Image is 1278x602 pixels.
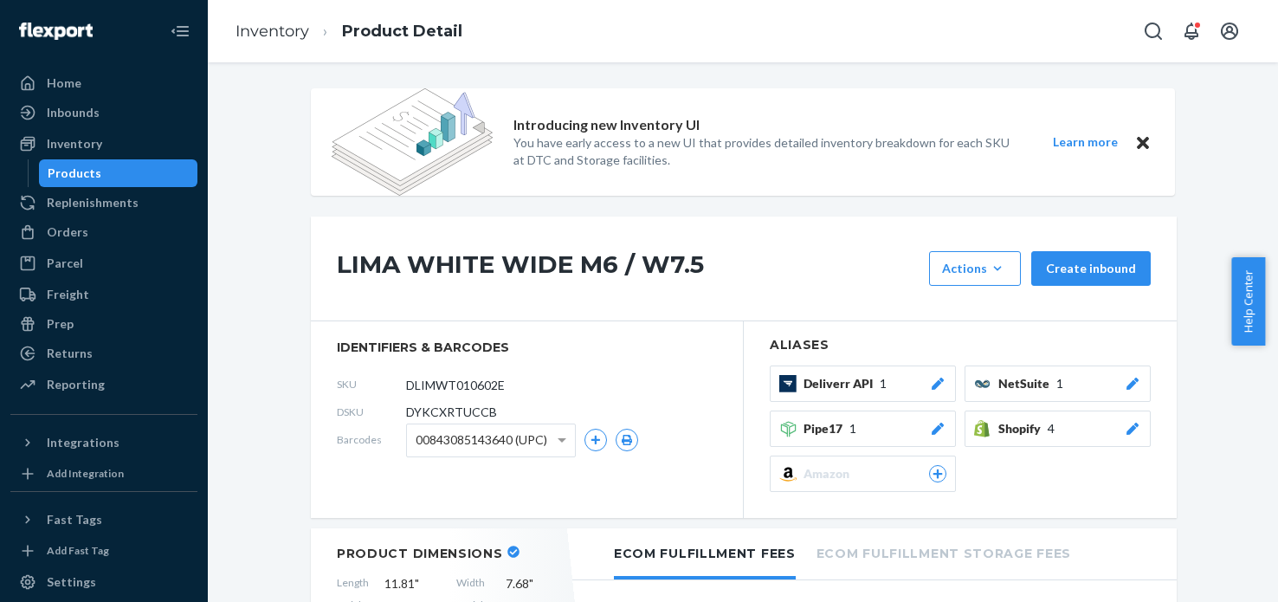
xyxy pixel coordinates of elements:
[1212,14,1247,49] button: Open account menu
[10,340,197,367] a: Returns
[47,345,93,362] div: Returns
[998,420,1048,437] span: Shopify
[816,528,1071,576] li: Ecom Fulfillment Storage Fees
[1042,132,1128,153] button: Learn more
[47,286,89,303] div: Freight
[770,456,956,492] button: Amazon
[1048,420,1055,437] span: 4
[10,568,197,596] a: Settings
[10,310,197,338] a: Prep
[1132,132,1154,153] button: Close
[1174,14,1209,49] button: Open notifications
[47,194,139,211] div: Replenishments
[506,575,562,592] span: 7.68
[47,376,105,393] div: Reporting
[39,159,198,187] a: Products
[10,99,197,126] a: Inbounds
[1136,14,1171,49] button: Open Search Box
[770,366,956,402] button: Deliverr API1
[880,375,887,392] span: 1
[456,575,490,592] span: Width
[47,315,74,333] div: Prep
[47,223,88,241] div: Orders
[10,429,197,456] button: Integrations
[614,528,796,579] li: Ecom Fulfillment Fees
[849,420,856,437] span: 1
[342,22,462,41] a: Product Detail
[10,371,197,398] a: Reporting
[337,339,717,356] span: identifiers & barcodes
[47,104,100,121] div: Inbounds
[513,134,1021,169] p: You have early access to a new UI that provides detailed inventory breakdown for each SKU at DTC ...
[416,425,547,455] span: 00843085143640 (UPC)
[47,466,124,481] div: Add Integration
[804,420,849,437] span: Pipe17
[415,576,419,591] span: "
[770,411,956,447] button: Pipe171
[337,575,369,592] span: Length
[48,165,101,182] div: Products
[804,465,856,482] span: Amazon
[529,576,533,591] span: "
[929,251,1021,286] button: Actions
[332,88,493,196] img: new-reports-banner-icon.82668bd98b6a51aee86340f2a7b77ae3.png
[942,260,1008,277] div: Actions
[513,115,700,135] p: Introducing new Inventory UI
[47,135,102,152] div: Inventory
[10,281,197,308] a: Freight
[1031,251,1151,286] button: Create inbound
[10,130,197,158] a: Inventory
[770,339,1151,352] h2: Aliases
[10,249,197,277] a: Parcel
[965,366,1151,402] button: NetSuite1
[47,543,109,558] div: Add Fast Tag
[47,573,96,591] div: Settings
[47,434,119,451] div: Integrations
[47,74,81,92] div: Home
[337,546,503,561] h2: Product Dimensions
[337,405,406,419] span: DSKU
[47,255,83,272] div: Parcel
[1231,257,1265,346] button: Help Center
[10,218,197,246] a: Orders
[384,575,441,592] span: 11.81
[222,6,476,57] ol: breadcrumbs
[1056,375,1063,392] span: 1
[10,506,197,534] button: Fast Tags
[337,377,406,392] span: SKU
[406,404,497,421] span: DYKCXRTUCCB
[236,22,309,41] a: Inventory
[10,69,197,97] a: Home
[1168,550,1261,593] iframe: Opens a widget where you can chat to one of our agents
[998,375,1056,392] span: NetSuite
[10,189,197,217] a: Replenishments
[804,375,880,392] span: Deliverr API
[10,463,197,484] a: Add Integration
[47,511,102,528] div: Fast Tags
[337,251,920,286] h1: LIMA WHITE WIDE M6 / W7.5
[163,14,197,49] button: Close Navigation
[10,541,197,561] a: Add Fast Tag
[19,23,93,40] img: Flexport logo
[337,432,406,447] span: Barcodes
[965,411,1151,447] button: Shopify4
